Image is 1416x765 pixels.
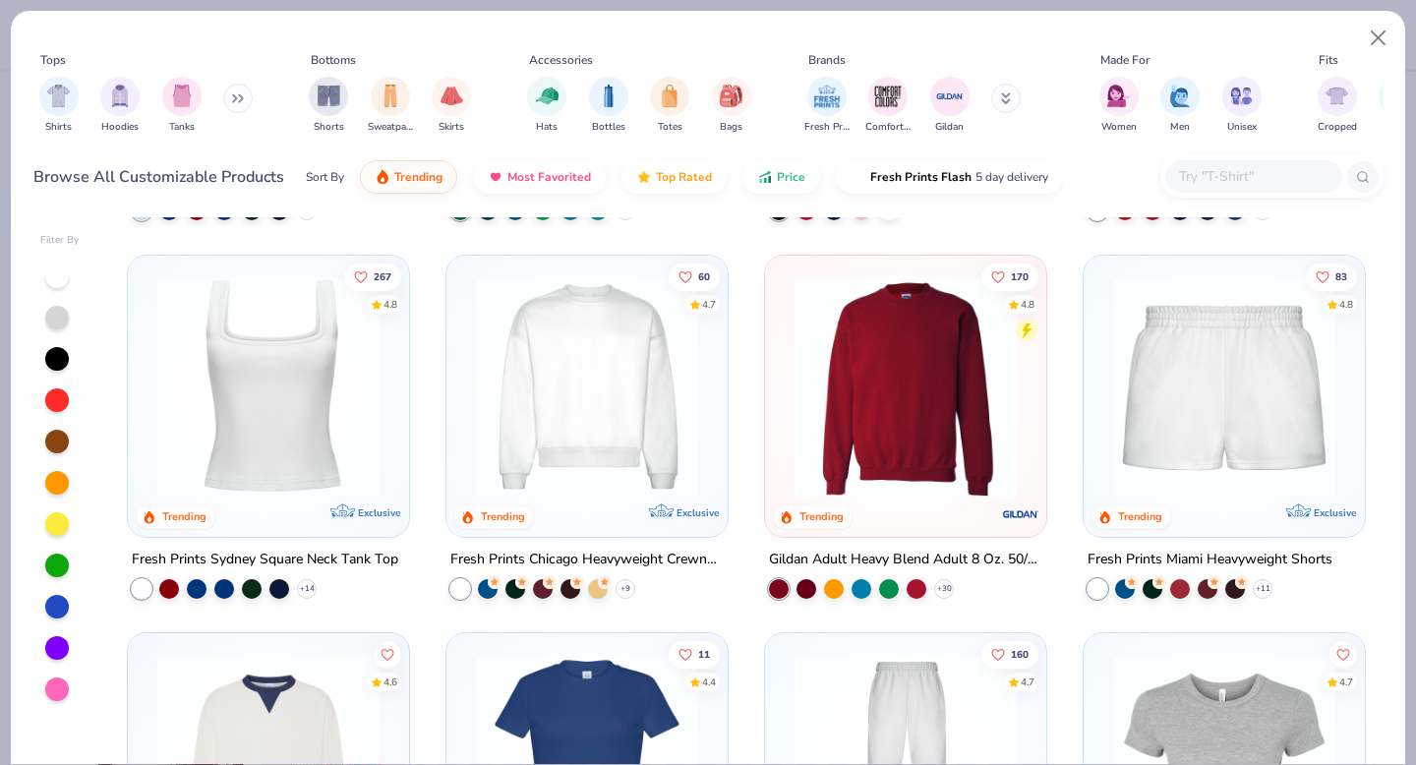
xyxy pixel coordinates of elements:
[592,120,625,135] span: Bottles
[1021,297,1034,312] div: 4.8
[804,77,850,135] div: filter for Fresh Prints
[432,77,471,135] div: filter for Skirts
[39,77,79,135] button: filter button
[368,77,413,135] button: filter button
[171,85,193,107] img: Tanks Image
[162,77,202,135] button: filter button
[1319,51,1338,69] div: Fits
[536,120,558,135] span: Hats
[300,582,315,594] span: + 14
[589,77,628,135] div: filter for Bottles
[100,77,140,135] button: filter button
[1318,77,1357,135] button: filter button
[1230,85,1253,107] img: Unisex Image
[812,82,842,111] img: Fresh Prints Image
[598,85,619,107] img: Bottles Image
[865,77,911,135] button: filter button
[47,85,70,107] img: Shirts Image
[1021,676,1034,690] div: 4.7
[466,274,708,497] img: 1358499d-a160-429c-9f1e-ad7a3dc244c9
[930,77,970,135] div: filter for Gildan
[368,120,413,135] span: Sweatpants
[677,505,719,518] span: Exclusive
[527,77,566,135] div: filter for Hats
[930,77,970,135] button: filter button
[981,641,1038,669] button: Like
[981,263,1038,290] button: Like
[394,169,442,185] span: Trending
[720,120,742,135] span: Bags
[358,505,400,518] span: Exclusive
[636,169,652,185] img: TopRated.gif
[507,169,591,185] span: Most Favorited
[1011,650,1029,660] span: 160
[318,85,340,107] img: Shorts Image
[527,77,566,135] button: filter button
[1101,120,1137,135] span: Women
[804,120,850,135] span: Fresh Prints
[669,263,720,290] button: Like
[712,77,751,135] div: filter for Bags
[708,274,950,497] img: 9145e166-e82d-49ae-94f7-186c20e691c9
[40,51,66,69] div: Tops
[309,77,348,135] div: filter for Shorts
[360,160,457,194] button: Trending
[309,77,348,135] button: filter button
[851,169,866,185] img: flash.gif
[1169,85,1191,107] img: Men Image
[162,77,202,135] div: filter for Tanks
[384,297,398,312] div: 4.8
[935,120,964,135] span: Gildan
[742,160,820,194] button: Price
[314,120,344,135] span: Shorts
[589,77,628,135] button: filter button
[669,641,720,669] button: Like
[659,85,680,107] img: Totes Image
[935,82,965,111] img: Gildan Image
[1318,77,1357,135] div: filter for Cropped
[1306,263,1357,290] button: Like
[720,85,741,107] img: Bags Image
[975,166,1048,189] span: 5 day delivery
[384,676,398,690] div: 4.6
[785,274,1027,497] img: c7b025ed-4e20-46ac-9c52-55bc1f9f47df
[1318,120,1357,135] span: Cropped
[769,547,1042,571] div: Gildan Adult Heavy Blend Adult 8 Oz. 50/50 Fleece Crew
[650,77,689,135] button: filter button
[40,233,80,248] div: Filter By
[712,77,751,135] button: filter button
[473,160,606,194] button: Most Favorited
[777,169,805,185] span: Price
[865,120,911,135] span: Comfort Colors
[1099,77,1139,135] div: filter for Women
[702,676,716,690] div: 4.4
[375,641,402,669] button: Like
[311,51,356,69] div: Bottoms
[1170,120,1190,135] span: Men
[45,120,72,135] span: Shirts
[656,169,712,185] span: Top Rated
[132,547,398,571] div: Fresh Prints Sydney Square Neck Tank Top
[1222,77,1262,135] button: filter button
[1177,165,1328,188] input: Try "T-Shirt"
[1255,582,1269,594] span: + 11
[33,165,284,189] div: Browse All Customizable Products
[169,120,195,135] span: Tanks
[621,160,727,194] button: Top Rated
[1001,494,1040,533] img: Gildan logo
[1107,85,1130,107] img: Women Image
[345,263,402,290] button: Like
[650,77,689,135] div: filter for Totes
[873,82,903,111] img: Comfort Colors Image
[100,77,140,135] div: filter for Hoodies
[1100,51,1150,69] div: Made For
[836,160,1063,194] button: Fresh Prints Flash5 day delivery
[702,297,716,312] div: 4.7
[109,85,131,107] img: Hoodies Image
[1011,271,1029,281] span: 170
[529,51,593,69] div: Accessories
[936,582,951,594] span: + 30
[1339,676,1353,690] div: 4.7
[865,77,911,135] div: filter for Comfort Colors
[39,77,79,135] div: filter for Shirts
